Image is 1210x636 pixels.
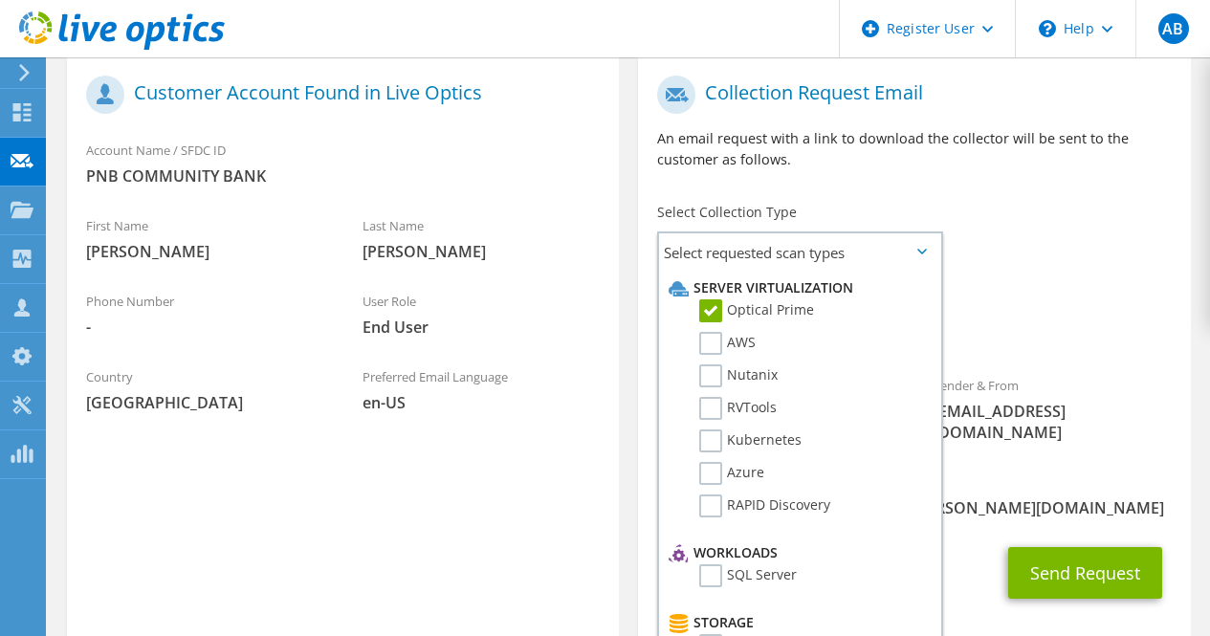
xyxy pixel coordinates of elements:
[699,462,764,485] label: Azure
[638,462,1190,528] div: CC & Reply To
[67,357,343,423] div: Country
[699,397,777,420] label: RVTools
[67,281,343,347] div: Phone Number
[1039,20,1056,37] svg: \n
[86,165,600,186] span: PNB COMMUNITY BANK
[86,392,324,413] span: [GEOGRAPHIC_DATA]
[363,241,601,262] span: [PERSON_NAME]
[699,332,756,355] label: AWS
[657,203,797,222] label: Select Collection Type
[699,564,797,587] label: SQL Server
[664,611,931,634] li: Storage
[86,241,324,262] span: [PERSON_NAME]
[699,494,830,517] label: RAPID Discovery
[1158,13,1189,44] span: AB
[638,365,914,452] div: To
[363,317,601,338] span: End User
[657,76,1161,114] h1: Collection Request Email
[67,206,343,272] div: First Name
[67,130,619,196] div: Account Name / SFDC ID
[1008,547,1162,599] button: Send Request
[699,364,778,387] label: Nutanix
[657,128,1171,170] p: An email request with a link to download the collector will be sent to the customer as follows.
[86,76,590,114] h1: Customer Account Found in Live Optics
[664,541,931,564] li: Workloads
[934,401,1172,443] span: [EMAIL_ADDRESS][DOMAIN_NAME]
[664,276,931,299] li: Server Virtualization
[343,206,620,272] div: Last Name
[699,299,814,322] label: Optical Prime
[659,233,940,272] span: Select requested scan types
[699,429,802,452] label: Kubernetes
[86,317,324,338] span: -
[363,392,601,413] span: en-US
[343,281,620,347] div: User Role
[914,365,1191,452] div: Sender & From
[343,357,620,423] div: Preferred Email Language
[638,279,1190,356] div: Requested Collections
